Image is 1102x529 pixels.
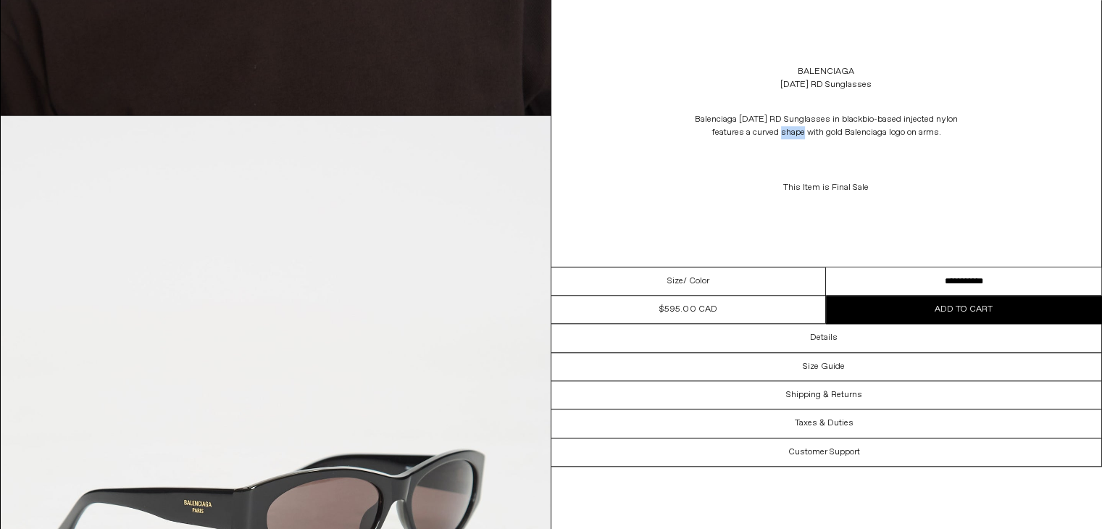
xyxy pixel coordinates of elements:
[780,78,872,91] div: [DATE] RD Sunglasses
[683,275,709,288] span: / Color
[681,106,971,146] p: Balenciaga [DATE] RD Sunglasses in black
[783,182,869,193] span: This Item is Final Sale
[667,275,683,288] span: Size
[803,362,845,372] h3: Size Guide
[826,296,1101,323] button: Add to cart
[935,304,993,315] span: Add to cart
[659,303,717,316] div: $595.00 CAD
[786,390,862,400] h3: Shipping & Returns
[810,333,838,343] h3: Details
[788,447,860,457] h3: Customer Support
[795,418,853,428] h3: Taxes & Duties
[798,65,854,78] a: Balenciaga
